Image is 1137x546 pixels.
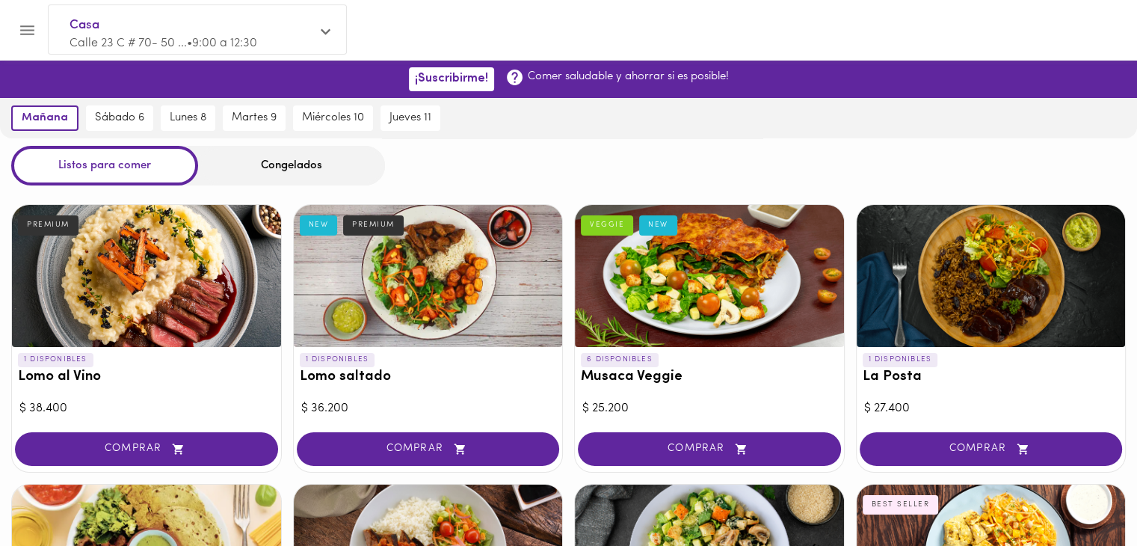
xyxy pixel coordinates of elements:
[575,205,844,347] div: Musaca Veggie
[19,400,274,417] div: $ 38.400
[297,432,560,466] button: COMPRAR
[863,353,938,366] p: 1 DISPONIBLES
[409,67,494,91] button: ¡Suscribirme!
[878,443,1104,455] span: COMPRAR
[581,215,633,235] div: VEGGIE
[294,205,563,347] div: Lomo saltado
[22,111,68,125] span: mañana
[582,400,836,417] div: $ 25.200
[300,353,375,366] p: 1 DISPONIBLES
[380,105,440,131] button: jueves 11
[315,443,541,455] span: COMPRAR
[343,215,404,235] div: PREMIUM
[18,369,275,385] h3: Lomo al Vino
[12,205,281,347] div: Lomo al Vino
[578,432,841,466] button: COMPRAR
[300,215,338,235] div: NEW
[301,400,555,417] div: $ 36.200
[860,432,1123,466] button: COMPRAR
[86,105,153,131] button: sábado 6
[9,12,46,49] button: Menu
[528,69,729,85] p: Comer saludable y ahorrar si es posible!
[11,146,198,185] div: Listos para comer
[389,111,431,125] span: jueves 11
[34,443,259,455] span: COMPRAR
[302,111,364,125] span: miércoles 10
[232,111,277,125] span: martes 9
[18,215,78,235] div: PREMIUM
[581,353,659,366] p: 6 DISPONIBLES
[863,495,939,515] div: BEST SELLER
[581,369,838,385] h3: Musaca Veggie
[70,16,310,35] span: Casa
[857,205,1126,347] div: La Posta
[300,369,557,385] h3: Lomo saltado
[95,111,144,125] span: sábado 6
[1050,459,1122,531] iframe: Messagebird Livechat Widget
[161,105,215,131] button: lunes 8
[198,146,385,185] div: Congelados
[11,105,78,131] button: mañana
[223,105,286,131] button: martes 9
[863,369,1120,385] h3: La Posta
[864,400,1118,417] div: $ 27.400
[639,215,677,235] div: NEW
[597,443,822,455] span: COMPRAR
[170,111,206,125] span: lunes 8
[70,37,257,49] span: Calle 23 C # 70- 50 ... • 9:00 a 12:30
[293,105,373,131] button: miércoles 10
[18,353,93,366] p: 1 DISPONIBLES
[415,72,488,86] span: ¡Suscribirme!
[15,432,278,466] button: COMPRAR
